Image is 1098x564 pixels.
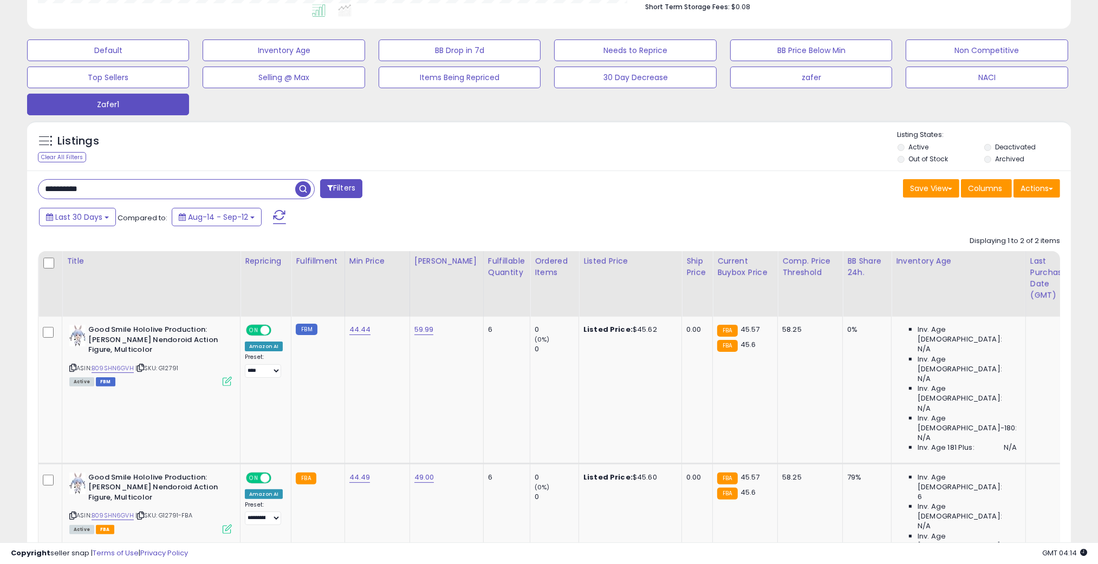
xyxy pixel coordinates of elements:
[488,473,522,482] div: 6
[88,325,220,358] b: Good Smile Hololive Production: [PERSON_NAME] Nendoroid Action Figure, Multicolor
[903,179,959,198] button: Save View
[535,255,574,278] div: Ordered Items
[320,179,362,198] button: Filters
[782,473,834,482] div: 58.25
[1030,255,1070,301] div: Last Purchase Date (GMT)
[203,67,365,88] button: Selling @ Max
[296,324,317,335] small: FBM
[918,521,931,531] span: N/A
[203,40,365,61] button: Inventory Age
[96,377,115,386] span: FBM
[717,340,737,352] small: FBA
[782,255,838,278] div: Comp. Price Threshold
[847,473,883,482] div: 79%
[488,325,522,335] div: 6
[135,364,178,372] span: | SKU: G12791
[296,473,316,484] small: FBA
[57,134,99,149] h5: Listings
[918,325,1017,344] span: Inv. Age [DEMOGRAPHIC_DATA]:
[270,473,287,482] span: OFF
[535,473,579,482] div: 0
[583,324,633,335] b: Listed Price:
[740,487,756,497] span: 45.6
[918,355,1017,374] span: Inv. Age [DEMOGRAPHIC_DATA]:
[1004,443,1017,452] span: N/A
[88,473,220,506] b: Good Smile Hololive Production: [PERSON_NAME] Nendoroid Action Figure, Multicolor
[245,342,283,351] div: Amazon AI
[379,40,541,61] button: BB Drop in 7d
[909,154,948,163] label: Out of Stock
[730,40,892,61] button: BB Price Below Min
[918,433,931,443] span: N/A
[69,525,94,534] span: All listings currently available for purchase on Amazon
[535,344,579,354] div: 0
[379,67,541,88] button: Items Being Repriced
[55,212,102,222] span: Last 30 Days
[38,152,86,162] div: Clear All Filters
[27,40,189,61] button: Default
[918,532,1017,551] span: Inv. Age [DEMOGRAPHIC_DATA]:
[554,40,716,61] button: Needs to Reprice
[92,511,134,520] a: B09SHN6GVH
[1013,179,1060,198] button: Actions
[39,208,116,226] button: Last 30 Days
[270,326,287,335] span: OFF
[247,326,261,335] span: ON
[847,255,887,278] div: BB Share 24h.
[245,489,283,499] div: Amazon AI
[245,255,287,267] div: Repricing
[172,208,262,226] button: Aug-14 - Sep-12
[847,325,883,335] div: 0%
[782,325,834,335] div: 58.25
[995,142,1036,152] label: Deactivated
[918,443,974,452] span: Inv. Age 181 Plus:
[717,473,737,484] small: FBA
[918,502,1017,521] span: Inv. Age [DEMOGRAPHIC_DATA]:
[1042,548,1087,558] span: 2025-10-14 04:14 GMT
[918,344,931,354] span: N/A
[92,364,134,373] a: B09SHN6GVH
[918,404,931,414] span: N/A
[11,548,50,558] strong: Copyright
[118,213,167,223] span: Compared to:
[349,472,371,483] a: 44.49
[740,472,760,482] span: 45.57
[554,67,716,88] button: 30 Day Decrease
[906,67,1068,88] button: NACI
[898,130,1071,140] p: Listing States:
[296,255,340,267] div: Fulfillment
[349,324,371,335] a: 44.44
[970,236,1060,246] div: Displaying 1 to 2 of 2 items
[740,324,760,335] span: 45.57
[740,339,756,350] span: 45.6
[535,335,550,344] small: (0%)
[535,492,579,502] div: 0
[69,473,86,494] img: 41u4BqfcyAL._SL40_.jpg
[686,325,704,335] div: 0.00
[686,473,704,482] div: 0.00
[245,353,283,378] div: Preset:
[918,384,1017,403] span: Inv. Age [DEMOGRAPHIC_DATA]:
[96,525,114,534] span: FBA
[349,255,405,267] div: Min Price
[995,154,1024,163] label: Archived
[968,183,1002,194] span: Columns
[535,325,579,335] div: 0
[27,94,189,115] button: Zafer1
[11,548,188,559] div: seller snap | |
[247,473,261,482] span: ON
[488,255,525,278] div: Fulfillable Quantity
[686,255,708,278] div: Ship Price
[67,255,236,267] div: Title
[69,377,94,386] span: All listings currently available for purchase on Amazon
[909,142,929,152] label: Active
[69,325,86,346] img: 41u4BqfcyAL._SL40_.jpg
[93,548,139,558] a: Terms of Use
[583,325,673,335] div: $45.62
[961,179,1012,198] button: Columns
[645,2,730,11] b: Short Term Storage Fees:
[717,488,737,500] small: FBA
[414,472,434,483] a: 49.00
[896,255,1021,267] div: Inventory Age
[918,492,922,502] span: 6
